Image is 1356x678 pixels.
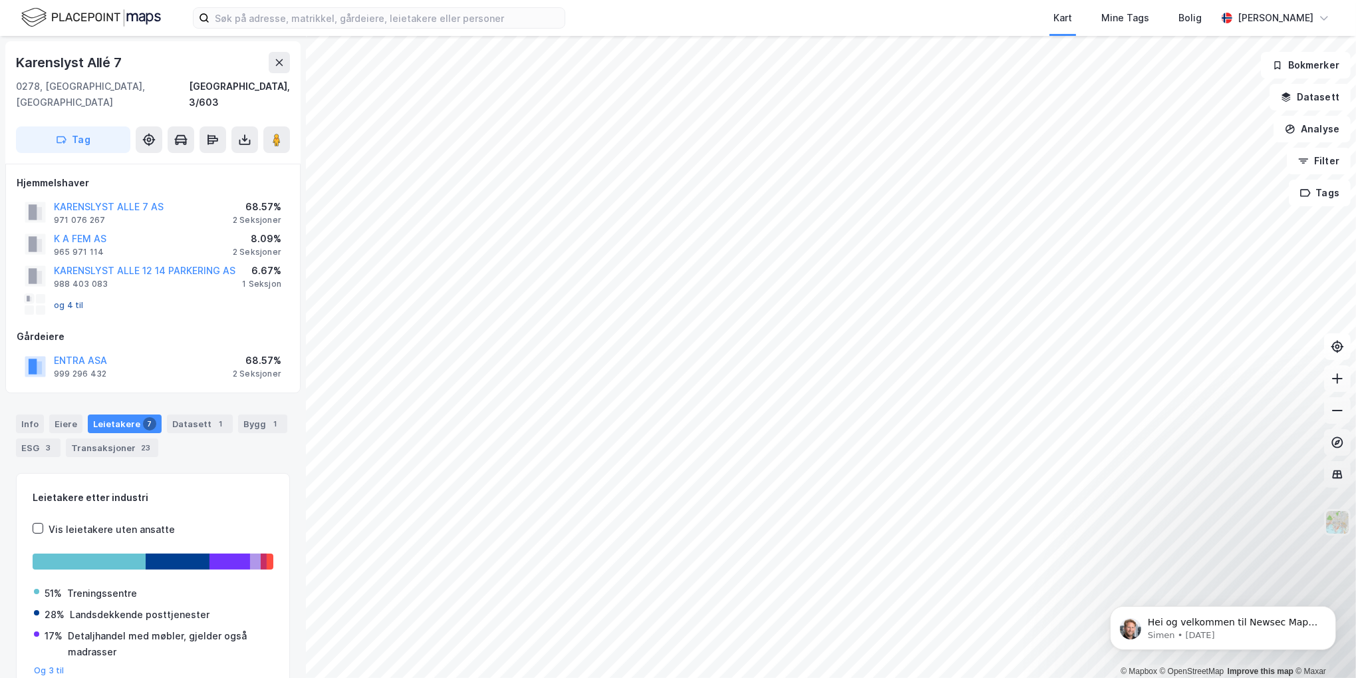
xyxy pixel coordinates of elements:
img: Z [1325,510,1350,535]
div: 2 Seksjoner [233,215,281,226]
button: Filter [1287,148,1351,174]
div: ESG [16,438,61,457]
div: Bygg [238,415,287,433]
input: Søk på adresse, matrikkel, gårdeiere, leietakere eller personer [209,8,565,28]
div: [GEOGRAPHIC_DATA], 3/603 [189,79,290,110]
div: 1 Seksjon [242,279,281,289]
button: Analyse [1274,116,1351,142]
button: Datasett [1270,84,1351,110]
a: OpenStreetMap [1160,667,1224,676]
div: 2 Seksjoner [233,247,281,257]
div: Mine Tags [1101,10,1149,26]
div: 1 [214,417,227,430]
img: logo.f888ab2527a4732fd821a326f86c7f29.svg [21,6,161,29]
div: 28% [45,607,65,623]
div: Karenslyst Allé 7 [16,52,124,73]
div: 971 076 267 [54,215,105,226]
div: 68.57% [233,353,281,369]
div: [PERSON_NAME] [1238,10,1313,26]
div: 3 [42,441,55,454]
div: Landsdekkende posttjenester [70,607,209,623]
div: Bolig [1178,10,1202,26]
button: Og 3 til [34,665,65,676]
button: Tags [1289,180,1351,206]
div: Vis leietakere uten ansatte [49,522,175,538]
div: 6.67% [242,263,281,279]
div: Gårdeiere [17,329,289,345]
div: 68.57% [233,199,281,215]
div: Leietakere etter industri [33,490,273,506]
div: Kart [1053,10,1072,26]
a: Mapbox [1121,667,1157,676]
button: Tag [16,126,130,153]
div: 7 [143,417,156,430]
iframe: Intercom notifications message [1090,578,1356,671]
div: 999 296 432 [54,369,106,379]
div: Treningssentre [67,586,137,601]
div: 988 403 083 [54,279,108,289]
button: Bokmerker [1261,52,1351,79]
div: Leietakere [88,415,162,433]
div: Eiere [49,415,82,433]
div: Hjemmelshaver [17,175,289,191]
div: Info [16,415,44,433]
a: Improve this map [1228,667,1293,676]
div: 965 971 114 [54,247,104,257]
div: Detaljhandel med møbler, gjelder også madrasser [68,628,272,660]
div: 8.09% [233,231,281,247]
div: 23 [138,441,153,454]
div: 51% [45,586,62,601]
div: 0278, [GEOGRAPHIC_DATA], [GEOGRAPHIC_DATA] [16,79,189,110]
div: Datasett [167,415,233,433]
div: Transaksjoner [66,438,158,457]
div: 17% [45,628,63,644]
div: 1 [269,417,282,430]
div: 2 Seksjoner [233,369,281,379]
